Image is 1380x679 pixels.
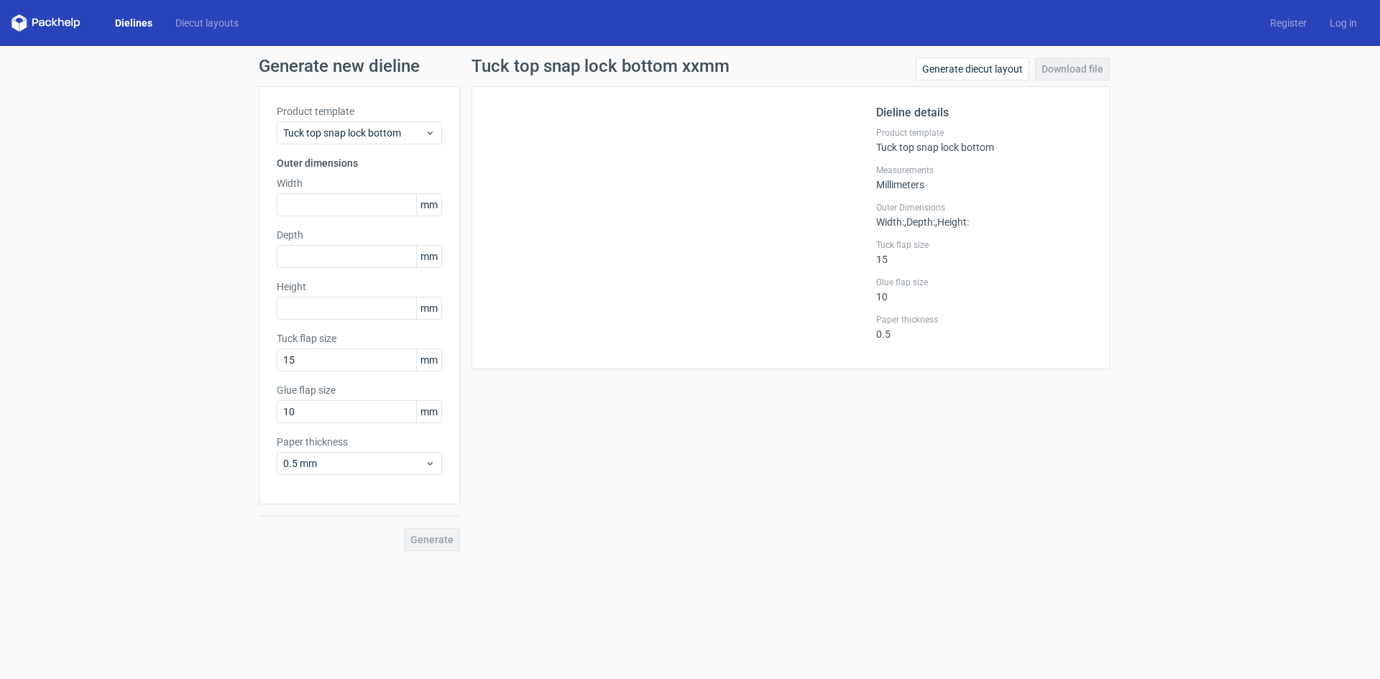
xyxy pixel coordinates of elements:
[471,57,730,75] h1: Tuck top snap lock bottom xxmm
[416,297,441,319] span: mm
[916,57,1029,80] a: Generate diecut layout
[876,127,1092,153] div: Tuck top snap lock bottom
[277,104,442,119] label: Product template
[277,331,442,346] label: Tuck flap size
[283,456,425,471] span: 0.5 mm
[876,127,1092,139] label: Product template
[876,165,1092,176] label: Measurements
[277,280,442,294] label: Height
[876,104,1092,121] h2: Dieline details
[876,165,1092,190] div: Millimeters
[277,156,442,170] h3: Outer dimensions
[277,383,442,397] label: Glue flap size
[164,16,250,30] a: Diecut layouts
[1318,16,1368,30] a: Log in
[416,401,441,422] span: mm
[277,228,442,242] label: Depth
[876,239,1092,251] label: Tuck flap size
[259,57,1121,75] h1: Generate new dieline
[876,314,1092,325] label: Paper thickness
[1259,16,1318,30] a: Register
[416,349,441,371] span: mm
[876,239,1092,265] div: 15
[876,202,1092,213] label: Outer Dimensions
[876,277,1092,288] label: Glue flap size
[876,277,1092,302] div: 10
[876,216,904,228] span: Width :
[103,16,164,30] a: Dielines
[876,314,1092,340] div: 0.5
[283,126,425,140] span: Tuck top snap lock bottom
[416,246,441,267] span: mm
[935,216,969,228] span: , Height :
[416,194,441,216] span: mm
[904,216,935,228] span: , Depth :
[277,176,442,190] label: Width
[277,435,442,449] label: Paper thickness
